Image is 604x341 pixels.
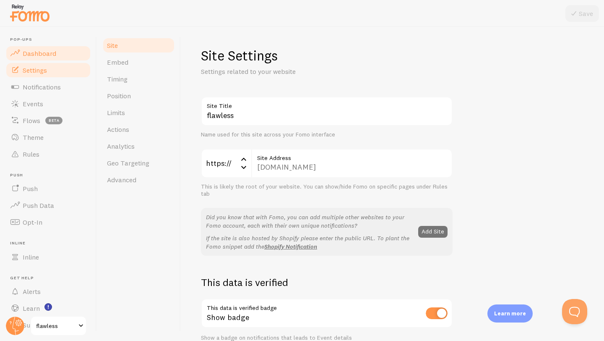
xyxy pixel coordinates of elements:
span: Position [107,92,131,100]
a: Site [102,37,175,54]
a: Opt-In [5,214,91,231]
span: Geo Targeting [107,159,149,167]
h1: Site Settings [201,47,453,64]
a: Events [5,95,91,112]
span: Site [107,41,118,50]
span: Advanced [107,176,136,184]
span: Timing [107,75,128,83]
span: Inline [10,241,91,246]
span: Theme [23,133,44,142]
iframe: Help Scout Beacon - Open [562,299,587,324]
img: fomo-relay-logo-orange.svg [9,2,51,24]
a: Geo Targeting [102,155,175,171]
div: https:// [201,149,251,178]
span: Events [23,100,43,108]
a: flawless [30,316,87,336]
span: Settings [23,66,47,74]
span: Push Data [23,201,54,210]
a: Analytics [102,138,175,155]
a: Learn [5,300,91,317]
span: Rules [23,150,39,158]
a: Flows beta [5,112,91,129]
a: Rules [5,146,91,163]
label: Site Address [251,149,453,163]
div: Show badge [201,299,453,329]
svg: <p>Watch New Feature Tutorials!</p> [44,303,52,311]
a: Dashboard [5,45,91,62]
a: Shopify Notification [264,243,317,250]
div: This is likely the root of your website. You can show/hide Fomo on specific pages under Rules tab [201,183,453,198]
div: Name used for this site across your Fomo interface [201,131,453,139]
span: Opt-In [23,218,42,226]
span: Embed [107,58,128,66]
span: Learn [23,304,40,312]
span: Limits [107,108,125,117]
div: Learn more [487,304,533,323]
span: Pop-ups [10,37,91,42]
span: Actions [107,125,129,134]
span: Push [10,173,91,178]
a: Push [5,180,91,197]
p: Did you know that with Fomo, you can add multiple other websites to your Fomo account, each with ... [206,213,413,230]
p: Learn more [494,310,526,317]
span: Push [23,184,38,193]
a: Settings [5,62,91,79]
a: Inline [5,249,91,265]
a: Limits [102,104,175,121]
a: Embed [102,54,175,71]
a: Position [102,87,175,104]
span: beta [45,117,62,124]
span: Get Help [10,275,91,281]
span: Inline [23,253,39,261]
a: Notifications [5,79,91,95]
button: Add Site [418,226,448,238]
span: Flows [23,116,40,125]
p: If the site is also hosted by Shopify please enter the public URL. To plant the Fomo snippet add the [206,234,413,251]
a: Actions [102,121,175,138]
span: Dashboard [23,49,56,58]
p: Settings related to your website [201,67,402,76]
span: Analytics [107,142,135,150]
h2: This data is verified [201,276,453,289]
a: Push Data [5,197,91,214]
span: Alerts [23,287,41,296]
a: Advanced [102,171,175,188]
a: Theme [5,129,91,146]
span: flawless [36,321,76,331]
a: Timing [102,71,175,87]
a: Alerts [5,283,91,300]
label: Site Title [201,97,453,111]
span: Notifications [23,83,61,91]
